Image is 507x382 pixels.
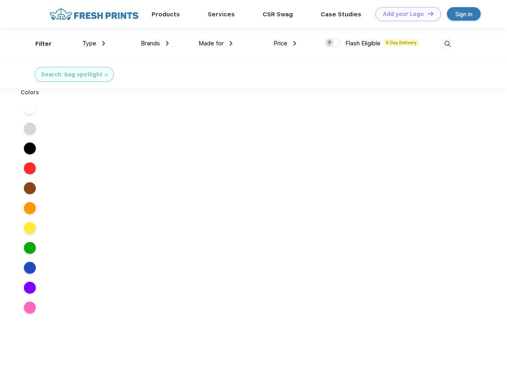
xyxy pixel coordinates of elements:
[141,40,160,47] span: Brands
[345,40,380,47] span: Flash Eligible
[15,88,45,97] div: Colors
[383,11,424,18] div: Add your Logo
[447,7,481,21] a: Sign in
[105,74,107,76] img: filter_cancel.svg
[102,41,105,46] img: dropdown.png
[41,70,102,79] div: Search: bag spotlight
[82,40,96,47] span: Type
[230,41,232,46] img: dropdown.png
[199,40,224,47] span: Made for
[428,12,433,16] img: DT
[384,39,419,46] span: 5 Day Delivery
[152,11,180,18] a: Products
[166,41,169,46] img: dropdown.png
[47,7,141,21] img: fo%20logo%202.webp
[441,37,454,51] img: desktop_search.svg
[455,10,472,19] div: Sign in
[293,41,296,46] img: dropdown.png
[273,40,287,47] span: Price
[35,39,52,49] div: Filter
